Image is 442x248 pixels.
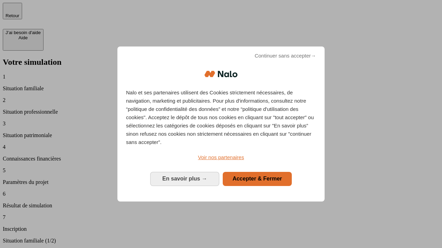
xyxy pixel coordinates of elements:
[126,89,316,146] p: Nalo et ses partenaires utilisent des Cookies strictement nécessaires, de navigation, marketing e...
[162,176,207,182] span: En savoir plus →
[204,64,238,84] img: Logo
[150,172,219,186] button: En savoir plus: Configurer vos consentements
[223,172,292,186] button: Accepter & Fermer: Accepter notre traitement des données et fermer
[198,154,244,160] span: Voir nos partenaires
[232,176,282,182] span: Accepter & Fermer
[117,46,325,201] div: Bienvenue chez Nalo Gestion du consentement
[126,153,316,162] a: Voir nos partenaires
[254,52,316,60] span: Continuer sans accepter→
